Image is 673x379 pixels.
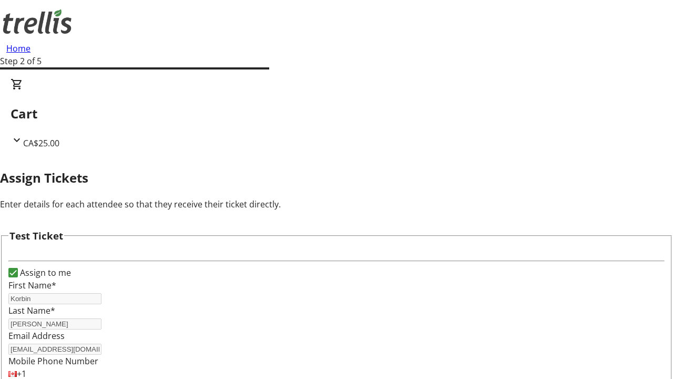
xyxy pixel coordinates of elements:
h3: Test Ticket [9,228,63,243]
label: Last Name* [8,305,55,316]
span: CA$25.00 [23,137,59,149]
div: CartCA$25.00 [11,78,662,149]
h2: Cart [11,104,662,123]
label: Assign to me [18,266,71,279]
label: Mobile Phone Number [8,355,98,367]
label: First Name* [8,280,56,291]
label: Email Address [8,330,65,342]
